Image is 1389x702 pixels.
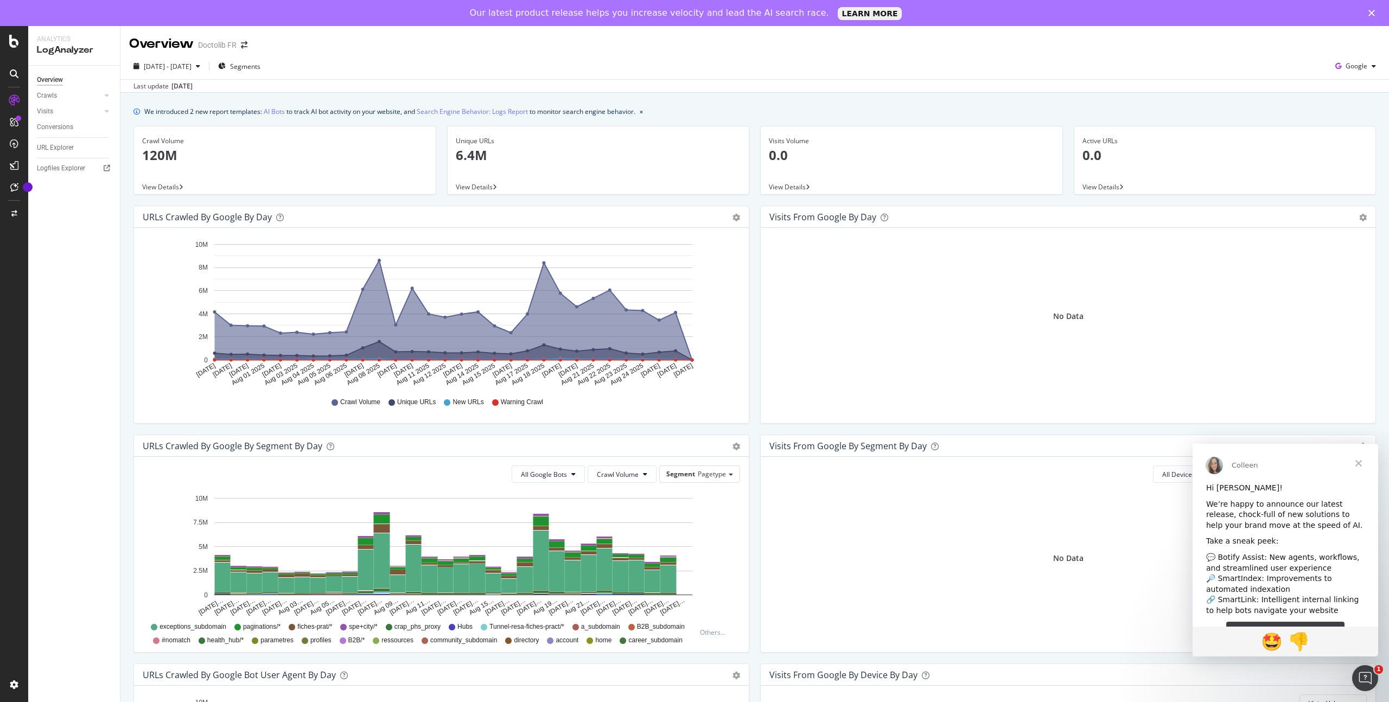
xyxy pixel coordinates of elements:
span: parametres [260,636,294,645]
div: Doctolib FR [198,40,237,50]
span: Crawl Volume [597,470,639,479]
div: Logfiles Explorer [37,163,85,174]
text: Aug 14 2025 [444,362,480,387]
button: close banner [637,104,646,119]
span: career_subdomain [628,636,682,645]
a: Visits [37,106,101,117]
div: We introduced 2 new report templates: to track AI bot activity on your website, and to monitor se... [144,106,635,117]
span: Crawl Volume [340,398,380,407]
text: 6M [199,287,208,295]
span: B2B_subdomain [637,622,685,631]
iframe: Intercom live chat message [1193,444,1378,656]
text: [DATE] [656,362,678,379]
text: Aug 11 2025 [395,362,431,387]
text: 7.5M [193,519,208,526]
text: [DATE] [261,362,283,379]
div: Crawls [37,90,57,101]
span: B2B/* [348,636,365,645]
text: [DATE] [541,362,563,379]
span: a_subdomain [581,622,620,631]
span: View Details [769,182,806,192]
div: A chart. [143,237,740,387]
a: Overview [37,74,112,86]
div: gear [1359,214,1367,221]
button: Google [1331,58,1380,75]
span: Segments [230,62,260,71]
div: [DATE] [171,81,193,91]
span: View Details [142,182,179,192]
span: Pagetype [698,469,726,478]
text: 5M [199,543,208,551]
text: 0 [204,591,208,599]
svg: A chart. [143,492,740,617]
div: Others... [700,628,730,637]
a: Logfiles Explorer [37,163,112,174]
text: Aug 03 2025 [263,362,299,387]
a: Crawls [37,90,101,101]
div: URLs Crawled by Google By Segment By Day [143,441,322,451]
span: Hubs [457,622,473,631]
span: 1 [1374,665,1383,674]
text: [DATE] [376,362,398,379]
div: gear [732,214,740,221]
span: paginations/* [243,622,281,631]
span: account [556,636,578,645]
text: Aug 06 2025 [313,362,348,387]
span: health_hub/* [207,636,244,645]
button: Segments [214,58,265,75]
div: Tooltip anchor [23,182,33,192]
span: Segment [666,469,695,478]
span: home [595,636,611,645]
text: Aug 23 2025 [592,362,628,387]
text: Aug 18 2025 [510,362,546,387]
div: Visits [37,106,53,117]
text: [DATE] [492,362,513,379]
div: info banner [133,106,1376,117]
span: spe+city/* [349,622,377,631]
a: LEARN MORE [838,7,902,20]
div: LogAnalyzer [37,44,111,56]
span: [DATE] - [DATE] [144,62,192,71]
div: arrow-right-arrow-left [241,41,247,49]
span: directory [514,636,539,645]
a: Conversions [37,122,112,133]
button: [DATE] - [DATE] [129,58,205,75]
text: Aug 05 2025 [296,362,332,387]
a: URL Explorer [37,142,112,154]
div: No Data [1053,311,1084,322]
div: gear [732,672,740,679]
span: All Google Bots [521,470,567,479]
span: ressources [381,636,413,645]
div: Unique URLs [456,136,741,146]
text: Aug 22 2025 [576,362,611,387]
text: [DATE] [212,362,233,379]
div: gear [1359,443,1367,450]
div: Analytics [37,35,111,44]
span: Google [1346,61,1367,71]
div: gear [732,443,740,450]
text: 2M [199,333,208,341]
text: [DATE] [557,362,579,379]
p: 6.4M [456,146,741,164]
span: Unique URLs [397,398,436,407]
p: 0.0 [769,146,1054,164]
text: 2.5M [193,567,208,575]
div: URL Explorer [37,142,74,154]
text: [DATE] [195,362,216,379]
span: All Devices [1162,470,1195,479]
span: community_subdomain [430,636,497,645]
div: Crawl Volume [142,136,428,146]
span: Warning Crawl [501,398,543,407]
div: Close [1368,10,1379,16]
text: 10M [195,241,208,248]
div: Active URLs [1082,136,1368,146]
div: Visits from Google By Segment By Day [769,441,927,451]
span: fiches-prat/* [297,622,332,631]
span: exceptions_subdomain [160,622,226,631]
